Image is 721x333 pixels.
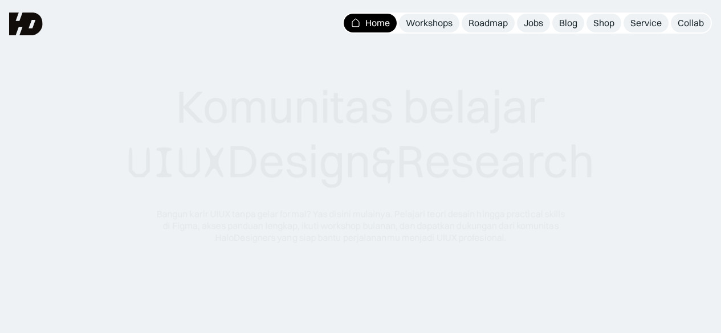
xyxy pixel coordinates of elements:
[517,14,550,32] a: Jobs
[406,17,453,29] div: Workshops
[371,135,396,190] span: &
[593,17,614,29] div: Shop
[559,17,577,29] div: Blog
[630,17,662,29] div: Service
[524,17,543,29] div: Jobs
[156,208,566,243] div: Bangun karir UIUX tanpa gelar formal? Yas disini mulainya. Pelajari teori desain hingga practical...
[127,79,594,190] div: Komunitas belajar Design Research
[399,14,459,32] a: Workshops
[344,14,397,32] a: Home
[365,17,390,29] div: Home
[127,135,227,190] span: UIUX
[462,14,515,32] a: Roadmap
[624,14,669,32] a: Service
[552,14,584,32] a: Blog
[671,14,711,32] a: Collab
[678,17,704,29] div: Collab
[586,14,621,32] a: Shop
[469,17,508,29] div: Roadmap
